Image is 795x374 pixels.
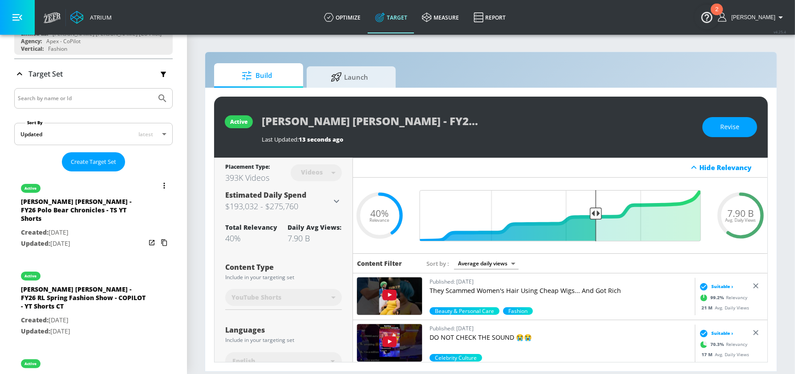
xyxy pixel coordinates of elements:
[718,12,786,23] button: [PERSON_NAME]
[415,190,706,241] input: Final Threshold
[225,264,342,271] div: Content Type
[702,351,715,358] span: 17 M
[21,315,146,326] p: [DATE]
[368,1,415,33] a: Target
[225,326,342,333] div: Languages
[430,354,482,362] div: 70.3%
[262,135,694,143] div: Last Updated:
[430,324,691,354] a: Published: [DATE]DO NOT CHECK THE SOUND 😭😭
[18,93,153,104] input: Search by name or Id
[225,163,270,172] div: Placement Type:
[697,305,749,311] div: Avg. Daily Views
[14,263,173,343] div: active[PERSON_NAME] [PERSON_NAME] - FY26 RL Spring Fashion Show - COPILOT - YT Shorts CTCreated:[...
[697,351,749,358] div: Avg. Daily Views
[720,122,739,133] span: Revise
[711,283,733,290] span: Suitable ›
[20,130,42,138] div: Updated
[225,352,342,370] div: English
[225,200,331,212] h3: $193,032 - $275,760
[225,337,342,343] div: Include in your targeting set
[28,69,63,79] p: Target Set
[225,223,277,232] div: Total Relevancy
[715,9,718,21] div: 2
[14,175,173,256] div: active[PERSON_NAME] [PERSON_NAME] - FY26 Polo Bear Chronicles - TS YT ShortsCreated:[DATE]Updated...
[225,190,306,200] span: Estimated Daily Spend
[697,338,747,351] div: Relevancy
[21,227,146,238] p: [DATE]
[231,293,281,302] span: YouTube Shorts
[370,218,389,223] span: Relevance
[726,218,756,223] span: Avg. Daily Views
[357,277,422,315] img: _zX7_67snM4
[223,65,291,86] span: Build
[430,333,691,342] p: DO NOT CHECK THE SOUND 😭😭
[728,209,754,218] span: 7.90 B
[158,236,170,249] button: Copy Targeting Set Link
[370,209,389,218] span: 40%
[71,157,116,167] span: Create Target Set
[454,257,519,269] div: Average daily views
[427,260,450,268] span: Sort by
[430,277,691,307] a: Published: [DATE]They Scammed Women's Hair Using Cheap Wigs... And Got Rich
[503,307,533,315] span: Fashion
[430,354,482,362] span: Celebrity Culture
[225,233,277,244] div: 40%
[21,326,146,337] p: [DATE]
[48,45,67,53] div: Fashion
[62,152,125,171] button: Create Target Set
[697,291,747,305] div: Relevancy
[299,135,343,143] span: 13 seconds ago
[503,307,533,315] div: 90.6%
[225,172,270,183] div: 393K Videos
[21,228,49,236] span: Created:
[138,130,153,138] span: latest
[25,186,37,191] div: active
[46,37,81,45] div: Apex - CoPilot
[25,274,37,278] div: active
[694,4,719,29] button: Open Resource Center, 2 new notifications
[230,118,247,126] div: active
[415,1,466,33] a: measure
[21,239,50,248] span: Updated:
[711,330,733,337] span: Suitable ›
[430,307,499,315] span: Beauty & Personal Care
[466,1,513,33] a: Report
[774,29,786,34] span: v 4.25.4
[699,163,763,172] div: Hide Relevancy
[697,329,733,338] div: Suitable ›
[430,307,499,315] div: 99.2%
[21,285,146,315] div: [PERSON_NAME] [PERSON_NAME] - FY26 RL Spring Fashion Show - COPILOT - YT Shorts CT
[317,1,368,33] a: optimize
[25,362,37,366] div: active
[25,120,45,126] label: Sort By
[225,275,342,280] div: Include in your targeting set
[353,158,768,178] div: Hide Relevancy
[288,223,342,232] div: Daily Avg Views:
[316,66,383,88] span: Launch
[430,286,691,295] p: They Scammed Women's Hair Using Cheap Wigs... And Got Rich
[70,11,112,24] a: Atrium
[232,357,255,366] span: English
[297,168,328,176] div: Videos
[225,190,342,212] div: Estimated Daily Spend$193,032 - $275,760
[21,37,42,45] div: Agency:
[146,236,158,249] button: Open in new window
[288,233,342,244] div: 7.90 B
[21,327,50,335] span: Updated:
[357,259,402,268] h6: Content Filter
[430,277,691,286] p: Published: [DATE]
[702,117,757,137] button: Revise
[430,324,691,333] p: Published: [DATE]
[21,238,146,249] p: [DATE]
[710,294,726,301] span: 99.2 %
[21,197,146,227] div: [PERSON_NAME] [PERSON_NAME] - FY26 Polo Bear Chronicles - TS YT Shorts
[21,316,49,324] span: Created:
[697,282,733,291] div: Suitable ›
[21,45,44,53] div: Vertical:
[710,341,726,348] span: 70.3 %
[728,14,775,20] span: login as: sharon.kwong@zefr.com
[14,59,173,89] div: Target Set
[702,305,715,311] span: 21 M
